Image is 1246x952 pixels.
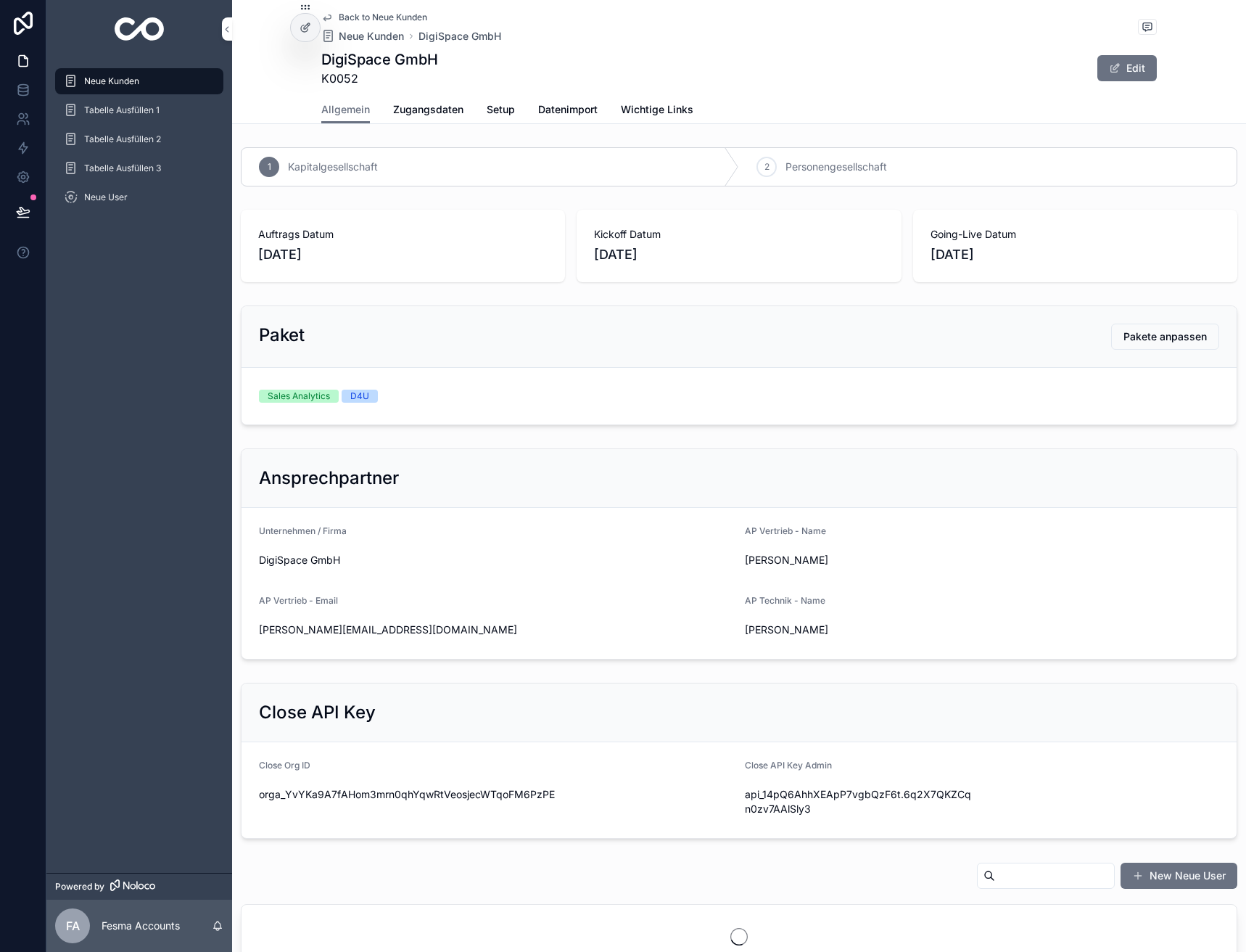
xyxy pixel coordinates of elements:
span: Neue Kunden [339,29,404,44]
a: Zugangsdaten [393,97,463,126]
span: Powered by [55,881,104,892]
span: [DATE] [258,245,548,265]
span: [PERSON_NAME] [745,553,976,567]
h1: DigiSpace GmbH [321,49,438,70]
span: AP Vertrieb - Email [259,595,338,606]
span: Setup [487,102,515,117]
a: Tabelle Ausfüllen 3 [55,155,223,181]
span: Datenimport [538,102,598,117]
span: Neue Kunden [84,75,139,87]
span: Neue User [84,192,128,203]
span: Tabelle Ausfüllen 2 [84,134,161,145]
h2: Ansprechpartner [259,467,399,490]
span: Tabelle Ausfüllen 3 [84,163,161,174]
a: Neue Kunden [55,68,223,94]
span: [PERSON_NAME][EMAIL_ADDRESS][DOMAIN_NAME] [259,623,733,637]
span: Personengesellschaft [785,160,887,174]
a: Setup [487,97,515,126]
span: Allgemein [321,102,370,117]
a: Neue User [55,184,223,210]
a: Allgemein [321,97,370,124]
a: DigiSpace GmbH [418,29,501,44]
span: AP Vertrieb - Name [745,525,826,536]
span: K0052 [321,70,438,87]
span: orga_YvYKa9A7fAHom3mrn0qhYqwRtVeosjecWTqoFM6PzPE [259,787,733,802]
span: api_14pQ6AhhXEApP7vgbQzF6t.6q2X7QKZCqn0zv7AAlSly3 [745,787,976,816]
span: Zugangsdaten [393,102,463,117]
div: Sales Analytics [268,390,330,403]
a: Datenimport [538,97,598,126]
span: FA [66,917,80,935]
a: Tabelle Ausfüllen 2 [55,126,223,152]
div: scrollable content [46,58,232,229]
span: Close Org ID [259,760,310,771]
span: [DATE] [594,245,883,265]
span: Auftrags Datum [258,227,548,242]
a: Tabelle Ausfüllen 1 [55,97,223,123]
button: Pakete anpassen [1111,324,1219,350]
span: Going-Live Datum [931,227,1220,242]
a: Back to Neue Kunden [321,12,427,23]
div: D4U [350,390,369,403]
a: Neue Kunden [321,29,404,44]
span: [PERSON_NAME] [745,623,976,637]
button: Edit [1097,55,1157,81]
span: DigiSpace GmbH [259,553,733,567]
span: Pakete anpassen [1123,329,1207,344]
span: Wichtige Links [621,102,693,117]
h2: Paket [259,324,305,347]
span: Kickoff Datum [594,227,883,242]
span: AP Technik - Name [745,595,825,606]
p: Fesma Accounts [102,919,180,933]
span: Tabelle Ausfüllen 1 [84,104,160,116]
span: Kapitalgesellschaft [288,160,378,174]
span: Back to Neue Kunden [339,12,427,23]
a: Wichtige Links [621,97,693,126]
h2: Close API Key [259,701,376,724]
span: [DATE] [931,245,1220,265]
a: Powered by [46,873,232,900]
span: 1 [268,161,271,173]
img: App logo [115,17,165,41]
span: Close API Key Admin [745,760,832,771]
button: New Neue User [1121,863,1237,889]
span: Unternehmen / Firma [259,525,347,536]
span: 2 [764,161,770,173]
